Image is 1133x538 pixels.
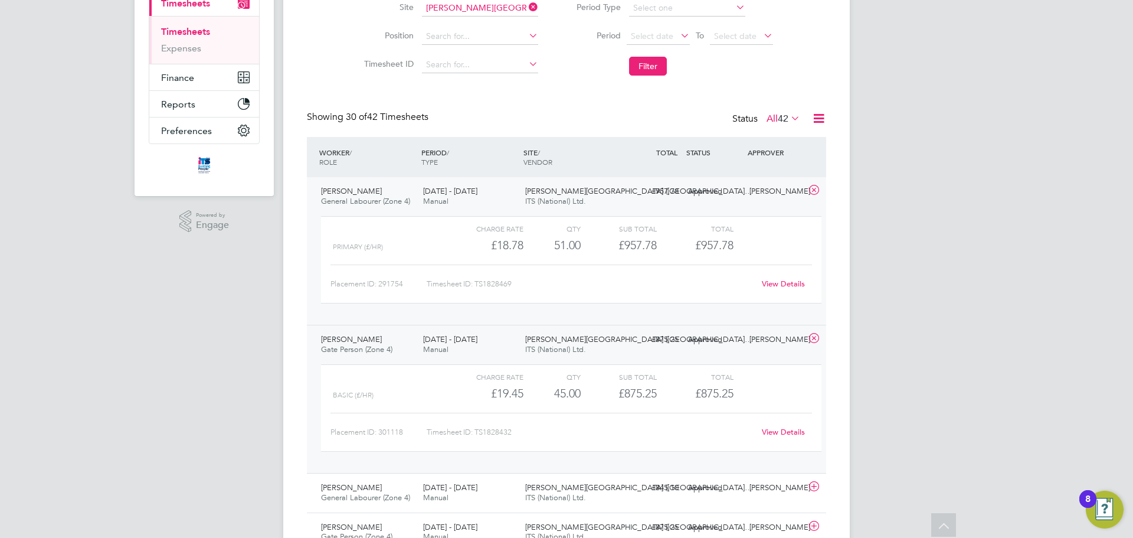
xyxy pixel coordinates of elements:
[631,31,673,41] span: Select date
[767,113,800,125] label: All
[423,482,477,493] span: [DATE] - [DATE]
[196,220,229,230] span: Engage
[695,386,733,400] span: £875.25
[196,156,212,175] img: itsconstruction-logo-retina.png
[523,236,581,255] div: 51.00
[361,58,414,69] label: Timesheet ID
[321,196,410,206] span: General Labourer (Zone 4)
[330,423,427,442] div: Placement ID: 301118
[1086,491,1124,529] button: Open Resource Center, 8 new notifications
[523,384,581,403] div: 45.00
[161,43,201,54] a: Expenses
[622,518,683,537] div: £875.25
[525,482,752,493] span: [PERSON_NAME][GEOGRAPHIC_DATA] ([GEOGRAPHIC_DATA]…
[581,236,657,255] div: £957.78
[523,370,581,384] div: QTY
[778,113,788,125] span: 42
[523,157,552,167] span: VENDOR
[346,111,428,123] span: 42 Timesheets
[525,344,586,354] span: ITS (National) Ltd.
[321,334,382,344] span: [PERSON_NAME]
[568,2,621,12] label: Period Type
[581,370,657,384] div: Sub Total
[319,157,337,167] span: ROLE
[683,330,745,350] div: Approved
[321,482,382,493] span: [PERSON_NAME]
[321,522,382,532] span: [PERSON_NAME]
[427,275,754,294] div: Timesheet ID: TS1828469
[622,182,683,201] div: £957.78
[149,64,259,90] button: Finance
[525,334,752,344] span: [PERSON_NAME][GEOGRAPHIC_DATA] ([GEOGRAPHIC_DATA]…
[316,142,418,172] div: WORKER
[447,370,523,384] div: Charge rate
[581,221,657,236] div: Sub Total
[423,344,448,354] span: Manual
[695,238,733,252] span: £957.78
[321,344,392,354] span: Gate Person (Zone 4)
[656,148,677,157] span: TOTAL
[732,111,803,128] div: Status
[422,28,538,45] input: Search for...
[423,334,477,344] span: [DATE] - [DATE]
[161,26,210,37] a: Timesheets
[149,156,260,175] a: Go to home page
[161,72,194,83] span: Finance
[321,493,410,503] span: General Labourer (Zone 4)
[422,57,538,73] input: Search for...
[161,99,195,110] span: Reports
[423,522,477,532] span: [DATE] - [DATE]
[622,330,683,350] div: £875.25
[427,423,754,442] div: Timesheet ID: TS1828432
[745,518,806,537] div: [PERSON_NAME]
[683,142,745,163] div: STATUS
[361,30,414,41] label: Position
[745,478,806,498] div: [PERSON_NAME]
[196,210,229,220] span: Powered by
[149,16,259,64] div: Timesheets
[538,148,540,157] span: /
[762,279,805,289] a: View Details
[418,142,520,172] div: PERIOD
[525,493,586,503] span: ITS (National) Ltd.
[745,142,806,163] div: APPROVER
[762,427,805,437] a: View Details
[714,31,757,41] span: Select date
[568,30,621,41] label: Period
[525,186,752,196] span: [PERSON_NAME][GEOGRAPHIC_DATA] ([GEOGRAPHIC_DATA]…
[423,186,477,196] span: [DATE] - [DATE]
[683,478,745,498] div: Approved
[1085,499,1091,514] div: 8
[447,148,449,157] span: /
[692,28,708,43] span: To
[361,2,414,12] label: Site
[520,142,623,172] div: SITE
[581,384,657,403] div: £875.25
[657,221,733,236] div: Total
[745,330,806,350] div: [PERSON_NAME]
[447,384,523,403] div: £19.45
[525,196,586,206] span: ITS (National) Ltd.
[447,236,523,255] div: £18.78
[622,478,683,498] div: £845.10
[149,118,259,144] button: Preferences
[523,221,581,236] div: QTY
[421,157,438,167] span: TYPE
[629,57,667,76] button: Filter
[330,275,427,294] div: Placement ID: 291754
[349,148,352,157] span: /
[333,391,374,399] span: BASIC (£/HR)
[447,221,523,236] div: Charge rate
[525,522,752,532] span: [PERSON_NAME][GEOGRAPHIC_DATA] ([GEOGRAPHIC_DATA]…
[657,370,733,384] div: Total
[333,243,383,251] span: Primary (£/HR)
[179,210,230,233] a: Powered byEngage
[321,186,382,196] span: [PERSON_NAME]
[423,493,448,503] span: Manual
[423,196,448,206] span: Manual
[149,91,259,117] button: Reports
[683,518,745,537] div: Approved
[307,111,431,123] div: Showing
[745,182,806,201] div: [PERSON_NAME]
[683,182,745,201] div: Approved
